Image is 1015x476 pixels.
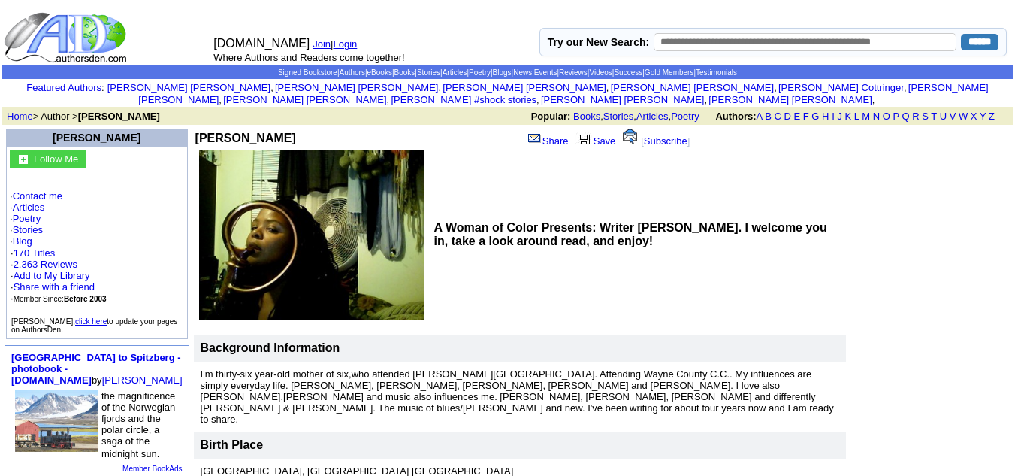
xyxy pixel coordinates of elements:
a: S [922,111,929,122]
a: Gold Members [645,68,694,77]
font: i [875,96,876,105]
a: Signed Bookstore [278,68,337,77]
img: logo_ad.gif [4,11,130,64]
a: X [971,111,977,122]
a: M [862,111,870,122]
a: B [765,111,772,122]
a: Articles [13,202,45,213]
font: I'm thirty-six year-old mother of six,who attended [PERSON_NAME][GEOGRAPHIC_DATA]. Attending Wayn... [201,368,834,425]
a: H [822,111,829,122]
span: | | | | | | | | | | | | | | [278,68,737,77]
font: [DOMAIN_NAME] [213,37,310,50]
font: i [389,96,391,105]
font: · · [11,247,107,304]
a: Poetry [469,68,491,77]
a: Articles [636,111,669,122]
a: Featured Authors [26,82,101,93]
a: Success [614,68,642,77]
a: [PERSON_NAME] [PERSON_NAME] [107,82,270,93]
a: Share [527,135,569,147]
a: [PERSON_NAME] Cottringer [778,82,904,93]
font: i [273,84,275,92]
font: the magnificence of the Norwegian fjords and the polar circle, a saga of the midnight sun. [101,390,175,459]
font: > Author > [7,111,160,122]
b: Popular: [531,111,571,122]
a: [PERSON_NAME] #shock stories [391,94,536,105]
a: G [811,111,819,122]
font: i [777,84,778,92]
font: Birth Place [201,438,264,451]
a: Books [394,68,415,77]
a: Testimonials [696,68,737,77]
font: i [539,96,541,105]
a: Y [980,111,986,122]
img: See larger image [199,150,424,320]
a: Events [534,68,557,77]
a: U [940,111,947,122]
font: Follow Me [34,153,78,165]
font: Member Since: [14,295,107,303]
a: Contact me [13,190,62,202]
a: Authors [339,68,364,77]
a: Poetry [13,213,41,224]
a: L [854,111,859,122]
img: gc.jpg [19,155,28,164]
b: [PERSON_NAME] [195,132,296,144]
a: 170 Titles [14,247,56,259]
a: Videos [589,68,612,77]
a: A [757,111,763,122]
a: Add to My Library [14,270,90,281]
a: [GEOGRAPHIC_DATA] to Spitzberg - photobook - [DOMAIN_NAME] [11,352,181,386]
font: Where Authors and Readers come together! [213,52,404,63]
a: Reviews [559,68,588,77]
font: i [907,84,908,92]
img: share_page.gif [528,132,541,144]
b: Before 2003 [64,295,107,303]
a: F [803,111,809,122]
font: | [331,38,362,50]
a: Blog [13,235,32,247]
a: Poetry [671,111,699,122]
a: [PERSON_NAME] [PERSON_NAME] [275,82,438,93]
a: I [832,111,835,122]
a: E [793,111,800,122]
a: Z [989,111,995,122]
a: W [959,111,968,122]
a: [PERSON_NAME] [PERSON_NAME] [443,82,606,93]
b: [PERSON_NAME] [78,111,160,122]
label: Try our New Search: [548,36,649,48]
font: · · · · · [10,190,184,305]
a: N [873,111,880,122]
font: : [26,82,104,93]
a: News [513,68,532,77]
a: T [931,111,937,122]
a: [PERSON_NAME] [102,374,183,386]
a: R [912,111,919,122]
font: · · · [11,270,95,304]
a: [PERSON_NAME] [PERSON_NAME] [223,94,386,105]
a: [PERSON_NAME] [53,132,140,144]
b: Authors: [715,111,756,122]
a: [PERSON_NAME] [PERSON_NAME] [611,82,774,93]
a: Q [902,111,909,122]
a: [PERSON_NAME] [PERSON_NAME] [541,94,704,105]
b: A Woman of Color Presents: Writer [PERSON_NAME]. I welcome you in, take a look around read, and e... [434,221,827,247]
a: eBooks [367,68,392,77]
a: Blogs [493,68,512,77]
a: C [774,111,781,122]
font: i [707,96,708,105]
font: , , , [531,111,1008,122]
a: 2,363 Reviews [14,259,77,270]
a: O [883,111,890,122]
img: 21598.JPG [15,390,98,452]
font: by [11,352,183,386]
img: alert.gif [623,129,637,144]
a: [PERSON_NAME] [PERSON_NAME] [138,82,988,105]
a: Save [574,135,616,147]
a: V [950,111,956,122]
a: Follow Me [34,152,78,165]
a: Join [313,38,331,50]
a: Stories [603,111,633,122]
a: D [784,111,790,122]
